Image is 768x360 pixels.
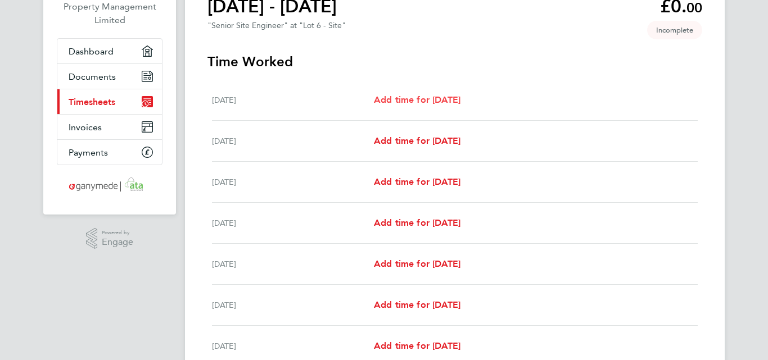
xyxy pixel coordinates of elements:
[57,140,162,165] a: Payments
[69,46,114,57] span: Dashboard
[212,134,374,148] div: [DATE]
[212,257,374,271] div: [DATE]
[69,122,102,133] span: Invoices
[57,64,162,89] a: Documents
[374,257,460,271] a: Add time for [DATE]
[212,216,374,230] div: [DATE]
[207,21,346,30] div: "Senior Site Engineer" at "Lot 6 - Site"
[374,217,460,228] span: Add time for [DATE]
[374,258,460,269] span: Add time for [DATE]
[57,89,162,114] a: Timesheets
[374,94,460,105] span: Add time for [DATE]
[66,176,154,194] img: ganymedesolutions-logo-retina.png
[212,175,374,189] div: [DATE]
[374,216,460,230] a: Add time for [DATE]
[102,228,133,238] span: Powered by
[212,339,374,353] div: [DATE]
[69,71,116,82] span: Documents
[374,299,460,310] span: Add time for [DATE]
[374,340,460,351] span: Add time for [DATE]
[374,93,460,107] a: Add time for [DATE]
[374,339,460,353] a: Add time for [DATE]
[374,134,460,148] a: Add time for [DATE]
[374,176,460,187] span: Add time for [DATE]
[57,39,162,63] a: Dashboard
[69,97,115,107] span: Timesheets
[374,135,460,146] span: Add time for [DATE]
[69,147,108,158] span: Payments
[207,53,702,71] h3: Time Worked
[212,93,374,107] div: [DATE]
[57,115,162,139] a: Invoices
[102,238,133,247] span: Engage
[57,176,162,194] a: Go to home page
[647,21,702,39] span: This timesheet is Incomplete.
[374,298,460,312] a: Add time for [DATE]
[212,298,374,312] div: [DATE]
[86,228,134,249] a: Powered byEngage
[374,175,460,189] a: Add time for [DATE]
